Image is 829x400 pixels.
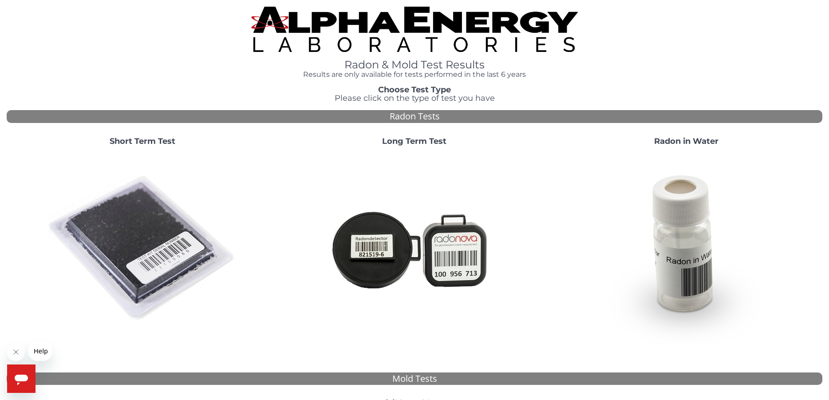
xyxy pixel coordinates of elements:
div: Mold Tests [7,372,822,385]
img: ShortTerm.jpg [47,153,238,344]
h1: Radon & Mold Test Results [251,59,577,71]
iframe: Message from company [28,341,52,361]
strong: Short Term Test [110,136,175,146]
strong: Long Term Test [382,136,446,146]
div: Radon Tests [7,110,822,123]
h4: Results are only available for tests performed in the last 6 years [251,71,577,79]
img: TightCrop.jpg [251,7,577,52]
img: Radtrak2vsRadtrak3.jpg [319,153,510,344]
iframe: Button to launch messaging window [7,364,36,393]
img: RadoninWater.jpg [591,153,782,344]
iframe: Close message [7,343,25,361]
strong: Radon in Water [654,136,718,146]
strong: Choose Test Type [378,85,451,95]
span: Please click on the type of test you have [335,93,495,103]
